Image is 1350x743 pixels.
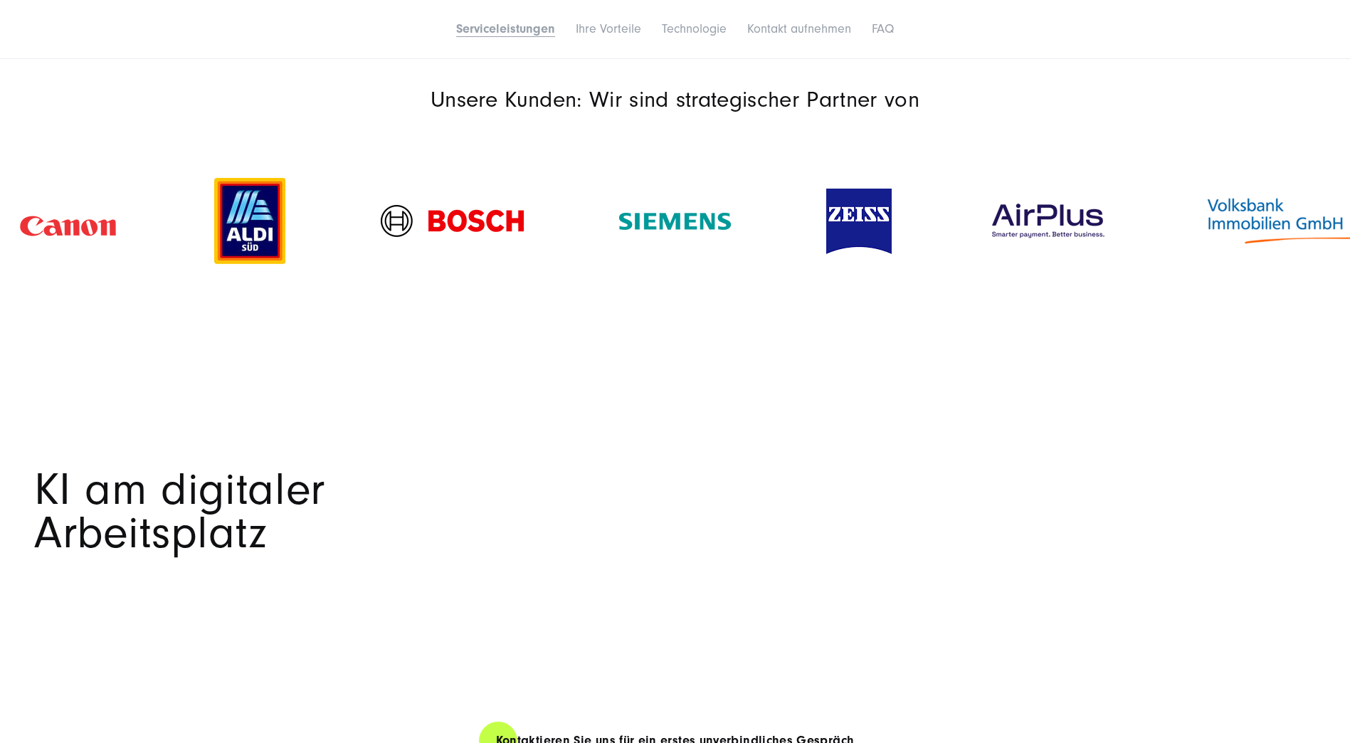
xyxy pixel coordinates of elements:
img: Kundenlogo Siemens AG Grün - Digitalagentur SUNZINET-svg [619,213,731,230]
a: FAQ [872,21,894,36]
p: Unsere Kunden: Wir sind strategischer Partner von [163,86,1188,113]
a: Kontakt aufnehmen [747,21,851,36]
iframe: HubSpot Video [658,350,1266,692]
img: Kundenlogo der Digitalagentur SUNZINET - Bosch Logo [381,205,524,237]
a: Technologie [662,21,727,36]
img: Kundenlogo Canon rot - Digitalagentur SUNZINET [17,194,119,248]
a: Ihre Vorteile [576,21,641,36]
img: AirPlus Logo [987,201,1108,241]
h1: KI am digitaler Arbeitsplatz [34,468,511,555]
img: Kundenlogo Zeiss Blau und Weiss- Digitalagentur SUNZINET [826,189,892,254]
a: Serviceleistungen [456,21,555,36]
img: Aldi-sued-Kunde-Logo-digital-agentur-SUNZINET [214,178,285,264]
